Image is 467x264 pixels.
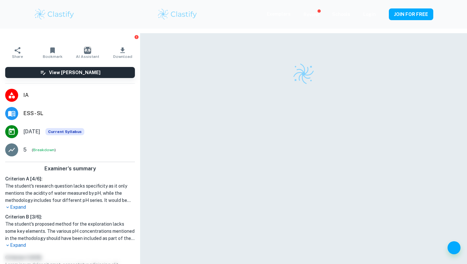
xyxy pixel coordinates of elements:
span: IA [23,91,135,99]
a: Schools [332,12,350,17]
button: AI Assistant [70,44,105,62]
span: ( ) [32,147,56,153]
button: Breakdown [33,147,54,153]
img: Clastify logo [292,62,315,85]
div: This exemplar is based on the current syllabus. Feel free to refer to it for inspiration/ideas wh... [45,128,84,135]
h6: Criterion A [ 4 / 6 ]: [5,175,135,182]
p: Review [304,11,319,18]
button: Bookmark [35,44,70,62]
h1: The student's research question lacks specificity as it only mentions the acidity of water measur... [5,182,135,204]
button: Help and Feedback [448,241,461,254]
img: Clastify logo [34,8,75,21]
span: Bookmark [43,54,63,59]
span: Current Syllabus [45,128,84,135]
span: Download [113,54,132,59]
button: JOIN FOR FREE [389,8,433,20]
span: [DATE] [23,128,40,136]
h1: The student's proposed method for the exploration lacks some key elements. The various pH concent... [5,220,135,242]
p: Expand [5,204,135,211]
button: Report issue [134,34,139,39]
h6: View [PERSON_NAME] [49,69,101,76]
img: Clastify logo [157,8,198,21]
span: ESS - SL [23,110,135,117]
h6: Examiner's summary [3,165,138,173]
p: 5 [23,146,27,154]
button: Download [105,44,140,62]
span: Share [12,54,23,59]
p: Expand [5,242,135,249]
a: Login [363,12,376,17]
button: View [PERSON_NAME] [5,67,135,78]
h6: Criterion B [ 3 / 6 ]: [5,213,135,220]
span: AI Assistant [76,54,99,59]
p: Exemplars [267,10,291,18]
img: AI Assistant [84,47,91,54]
